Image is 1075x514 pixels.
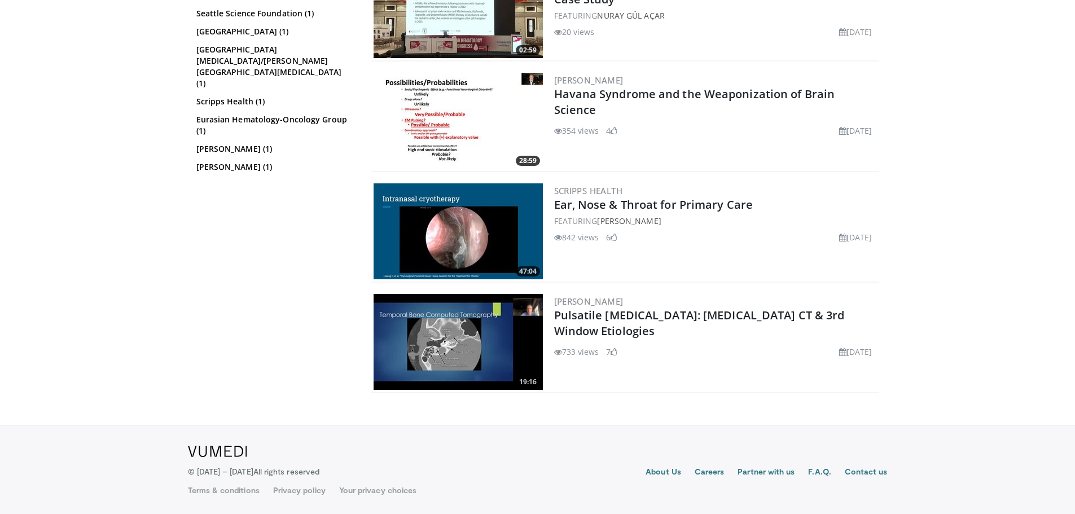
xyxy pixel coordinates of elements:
[554,10,877,21] div: FEATURING
[646,466,681,480] a: About Us
[188,485,260,496] a: Terms & conditions
[554,197,753,212] a: Ear, Nose & Throat for Primary Care
[606,346,617,358] li: 7
[374,183,543,279] img: bfb89fe3-47ab-4729-be99-dd7547589da7.300x170_q85_crop-smart_upscale.jpg
[516,45,540,55] span: 02:59
[374,183,543,279] a: 47:04
[516,266,540,276] span: 47:04
[554,307,845,339] a: Pulsatile [MEDICAL_DATA]: [MEDICAL_DATA] CT & 3rd Window Etiologies
[374,73,543,169] a: 28:59
[188,446,247,457] img: VuMedi Logo
[273,485,326,496] a: Privacy policy
[845,466,888,480] a: Contact us
[554,346,599,358] li: 733 views
[253,467,319,476] span: All rights reserved
[339,485,416,496] a: Your privacy choices
[597,10,664,21] a: Nuray Gül Açar
[374,73,543,169] img: 9e43cdf2-a9b5-4901-8fcd-38e4def60423.300x170_q85_crop-smart_upscale.jpg
[554,185,623,196] a: Scripps Health
[196,44,352,89] a: [GEOGRAPHIC_DATA][MEDICAL_DATA]/[PERSON_NAME][GEOGRAPHIC_DATA][MEDICAL_DATA] (1)
[808,466,831,480] a: F.A.Q.
[554,86,835,117] a: Havana Syndrome and the Weaponization of Brain Science
[606,125,617,137] li: 4
[554,26,595,38] li: 20 views
[516,377,540,387] span: 19:16
[196,8,352,19] a: Seattle Science Foundation (1)
[196,114,352,137] a: Eurasian Hematology-Oncology Group (1)
[374,294,543,390] a: 19:16
[196,143,352,155] a: [PERSON_NAME] (1)
[695,466,725,480] a: Careers
[738,466,795,480] a: Partner with us
[554,296,624,307] a: [PERSON_NAME]
[554,74,624,86] a: [PERSON_NAME]
[374,294,543,390] img: c7057552-785b-4824-872c-382973df0de9.300x170_q85_crop-smart_upscale.jpg
[516,156,540,166] span: 28:59
[606,231,617,243] li: 6
[597,216,661,226] a: [PERSON_NAME]
[196,96,352,107] a: Scripps Health (1)
[196,26,352,37] a: [GEOGRAPHIC_DATA] (1)
[839,125,872,137] li: [DATE]
[554,215,877,227] div: FEATURING
[554,125,599,137] li: 354 views
[554,231,599,243] li: 842 views
[188,466,320,477] p: © [DATE] – [DATE]
[839,346,872,358] li: [DATE]
[839,26,872,38] li: [DATE]
[839,231,872,243] li: [DATE]
[196,161,352,173] a: [PERSON_NAME] (1)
